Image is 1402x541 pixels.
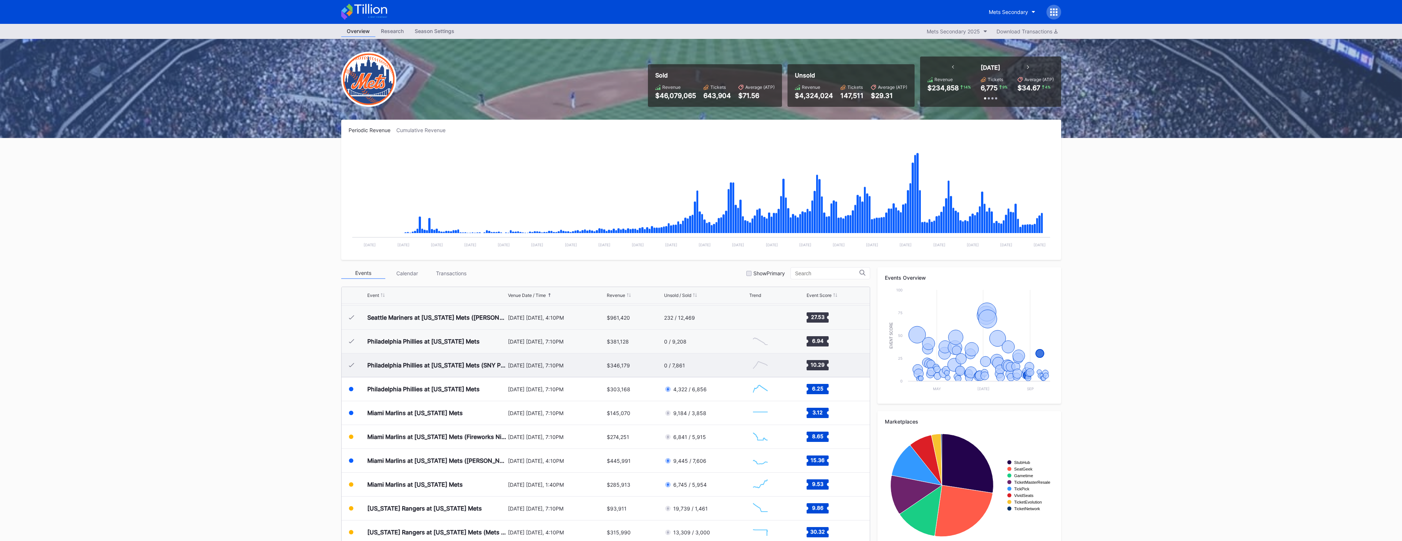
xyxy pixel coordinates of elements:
[749,332,771,351] svg: Chart title
[1014,493,1034,498] text: VividSeats
[508,362,605,368] div: [DATE] [DATE], 7:10PM
[498,243,510,247] text: [DATE]
[367,409,463,417] div: Miami Marlins at [US_STATE] Mets
[811,457,825,463] text: 15.36
[1017,84,1040,92] div: $34.67
[664,362,685,368] div: 0 / 7,861
[1000,243,1012,247] text: [DATE]
[673,410,706,416] div: 9,184 / 3,858
[565,243,577,247] text: [DATE]
[812,481,823,487] text: 9.53
[866,243,878,247] text: [DATE]
[341,26,375,37] a: Overview
[807,293,832,298] div: Event Score
[349,142,1054,253] svg: Chart title
[732,243,744,247] text: [DATE]
[673,386,707,392] div: 4,322 / 6,856
[811,314,825,320] text: 27.53
[840,92,864,99] div: 147,511
[847,84,863,90] div: Tickets
[367,385,480,393] div: Philadelphia Phillies at [US_STATE] Mets
[1024,77,1054,82] div: Average (ATP)
[508,315,605,321] div: [DATE] [DATE], 4:10PM
[655,92,696,99] div: $46,079,065
[429,268,473,279] div: Transactions
[749,404,771,422] svg: Chart title
[811,362,825,368] text: 10.29
[795,72,907,79] div: Unsold
[367,293,379,298] div: Event
[981,84,998,92] div: 6,775
[367,314,506,321] div: Seattle Mariners at [US_STATE] Mets ([PERSON_NAME] Bobblehead Giveaway)
[364,243,376,247] text: [DATE]
[812,338,823,344] text: 6.94
[598,243,610,247] text: [DATE]
[508,410,605,416] div: [DATE] [DATE], 7:10PM
[885,275,1054,281] div: Events Overview
[749,293,761,298] div: Trend
[749,451,771,470] svg: Chart title
[812,385,823,392] text: 6.25
[885,418,1054,425] div: Marketplaces
[900,379,902,383] text: 0
[812,433,823,439] text: 8.65
[927,28,980,35] div: Mets Secondary 2025
[430,243,443,247] text: [DATE]
[896,288,902,292] text: 100
[993,26,1061,36] button: Download Transactions
[1002,84,1008,90] div: 9 %
[988,77,1003,82] div: Tickets
[367,505,482,512] div: [US_STATE] Rangers at [US_STATE] Mets
[927,84,959,92] div: $234,858
[631,243,644,247] text: [DATE]
[699,243,711,247] text: [DATE]
[1044,84,1051,90] div: 4 %
[1014,460,1030,465] text: StubHub
[607,434,629,440] div: $274,251
[665,243,677,247] text: [DATE]
[996,28,1057,35] div: Download Transactions
[889,322,893,349] text: Event Score
[508,338,605,345] div: [DATE] [DATE], 7:10PM
[464,243,476,247] text: [DATE]
[367,362,506,369] div: Philadelphia Phillies at [US_STATE] Mets (SNY Players Pins Featuring [PERSON_NAME], [PERSON_NAME]...
[508,458,605,464] div: [DATE] [DATE], 4:10PM
[664,338,686,345] div: 0 / 9,208
[749,475,771,494] svg: Chart title
[832,243,844,247] text: [DATE]
[508,505,605,512] div: [DATE] [DATE], 7:10PM
[977,386,989,391] text: [DATE]
[1027,386,1034,391] text: Sep
[607,482,630,488] div: $285,913
[662,84,681,90] div: Revenue
[795,270,859,276] input: Search
[409,26,460,37] a: Season Settings
[607,458,631,464] div: $445,991
[607,529,631,535] div: $315,990
[885,286,1054,396] svg: Chart title
[898,333,902,338] text: 50
[607,315,630,321] div: $961,420
[981,64,1000,71] div: [DATE]
[508,293,546,298] div: Venue Date / Time
[749,308,771,327] svg: Chart title
[508,434,605,440] div: [DATE] [DATE], 7:10PM
[673,482,707,488] div: 6,745 / 5,954
[1014,480,1050,484] text: TicketMasterResale
[409,26,460,36] div: Season Settings
[749,428,771,446] svg: Chart title
[367,433,506,440] div: Miami Marlins at [US_STATE] Mets (Fireworks Night)
[1014,487,1030,491] text: TickPick
[1034,243,1046,247] text: [DATE]
[810,529,825,535] text: 30.32
[983,5,1041,19] button: Mets Secondary
[898,356,902,360] text: 25
[349,127,396,133] div: Periodic Revenue
[802,84,820,90] div: Revenue
[607,505,627,512] div: $93,911
[396,127,451,133] div: Cumulative Revenue
[738,92,775,99] div: $71.56
[799,243,811,247] text: [DATE]
[745,84,775,90] div: Average (ATP)
[375,26,409,37] a: Research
